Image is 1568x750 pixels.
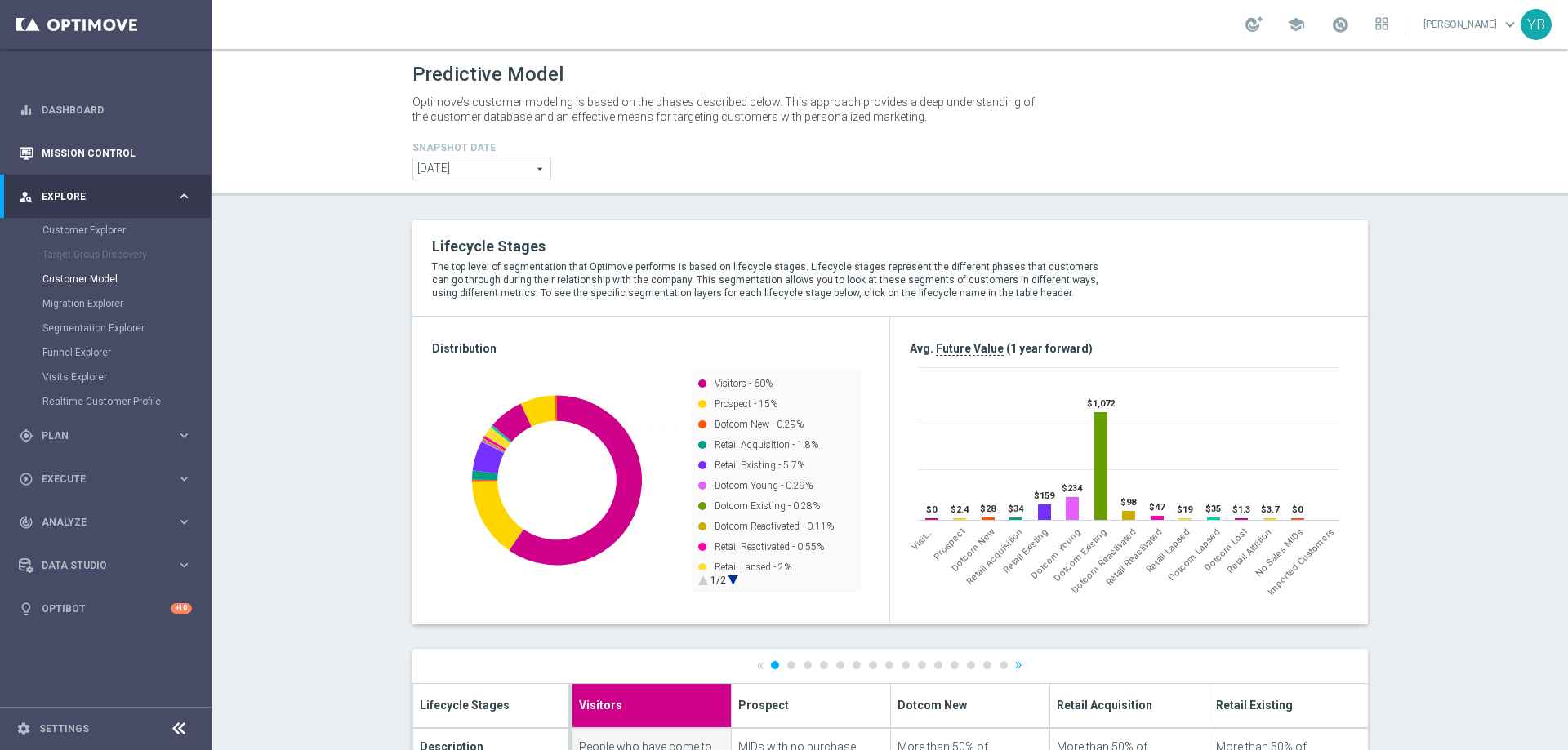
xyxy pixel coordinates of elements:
[836,661,844,669] a: 5
[715,561,791,573] text: Retail Lapsed - 2%
[42,365,211,389] div: Visits Explorer
[1254,526,1306,579] span: No Sales MIDs
[42,218,211,242] div: Customer Explorer
[1014,659,1022,670] a: »
[715,378,773,389] text: Visitors - 60%
[42,291,211,316] div: Migration Explorer
[909,526,935,553] span: Visitors
[738,695,789,712] span: Prospect
[42,389,211,414] div: Realtime Customer Profile
[42,561,176,570] span: Data Studio
[19,601,33,616] i: lightbulb
[715,541,824,553] text: Retail Reactivated - 0.55%
[42,267,211,291] div: Customer Model
[42,131,192,175] a: Mission Control
[176,514,192,530] i: keyboard_arrow_right
[176,557,192,573] i: keyboard_arrow_right
[1266,526,1337,597] span: Imported Customers
[820,661,828,669] a: 4
[19,131,192,175] div: Mission Control
[412,95,1041,124] p: Optimove’s customer modeling is based on the phases described below. This approach provides a dee...
[19,189,176,204] div: Explore
[176,471,192,486] i: keyboard_arrow_right
[42,371,170,384] a: Visits Explorer
[715,459,804,471] text: Retail Existing - 5.7%
[1008,504,1024,514] text: $34
[18,602,193,615] button: lightbulb Optibot +10
[18,516,193,529] button: track_changes Analyze keyboard_arrow_right
[42,273,170,286] a: Customer Model
[715,439,818,450] text: Retail Acquisition - 1.8%
[1167,526,1223,583] span: Dotcom Lapsed
[1052,526,1109,584] span: Dotcom Existing
[715,480,813,491] text: Dotcom Young - 0.29%
[19,587,192,630] div: Optibot
[42,297,170,310] a: Migration Explorer
[176,189,192,204] i: keyboard_arrow_right
[42,431,176,441] span: Plan
[432,237,1113,256] h2: Lifecycle Stages
[804,661,812,669] a: 3
[1202,526,1249,573] span: Dotcom Lost
[412,142,551,153] h4: Snapshot Date
[1001,526,1050,575] span: Retail Existing
[1006,342,1093,355] span: (1 year forward)
[42,242,211,267] div: Target Group Discovery
[1521,9,1552,40] div: YB
[1232,504,1250,515] text: $1.3
[42,340,211,365] div: Funnel Explorer
[42,316,211,340] div: Segmentation Explorer
[1216,695,1293,712] span: Retail Existing
[18,429,193,442] button: gps_fixed Plan keyboard_arrow_right
[932,526,968,562] span: Prospect
[902,661,910,669] a: 9
[19,428,33,443] i: gps_fixed
[715,398,777,410] text: Prospect - 15%
[980,504,996,514] text: $28
[18,147,193,160] button: Mission Control
[16,721,31,736] i: settings
[18,473,193,486] button: play_circle_outline Execute keyboard_arrow_right
[432,260,1113,300] p: The top level of segmentation that Optimove performs is based on lifecycle stages. Lifecycle stag...
[910,342,933,355] span: Avg.
[42,88,192,131] a: Dashboard
[18,104,193,117] button: equalizer Dashboard
[19,472,176,486] div: Execute
[1029,526,1083,580] span: Dotcom Young
[967,661,975,669] a: 13
[951,661,959,669] a: 12
[18,190,193,203] button: person_search Explore keyboard_arrow_right
[1226,526,1275,575] span: Retail Attrition
[756,659,764,670] a: «
[19,189,33,204] i: person_search
[853,661,861,669] a: 6
[934,661,942,669] a: 11
[1287,16,1305,33] span: school
[19,103,33,118] i: equalizer
[19,472,33,486] i: play_circle_outline
[1000,661,1008,669] a: 15
[1087,398,1115,409] text: $1,072
[1177,504,1193,515] text: $19
[1062,483,1083,494] text: $234
[42,517,176,527] span: Analyze
[710,575,726,586] text: 1/2
[715,500,820,512] text: Dotcom Existing - 0.28%
[19,515,33,530] i: track_changes
[1103,526,1165,588] span: Retail Reactivated
[412,63,563,87] h1: Predictive Model
[1292,504,1303,515] text: $0
[42,395,170,408] a: Realtime Customer Profile
[42,322,170,335] a: Segmentation Explorer
[579,695,622,712] span: Visitors
[1501,16,1519,33] span: keyboard_arrow_down
[42,587,171,630] a: Optibot
[1144,526,1192,575] span: Retail Lapsed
